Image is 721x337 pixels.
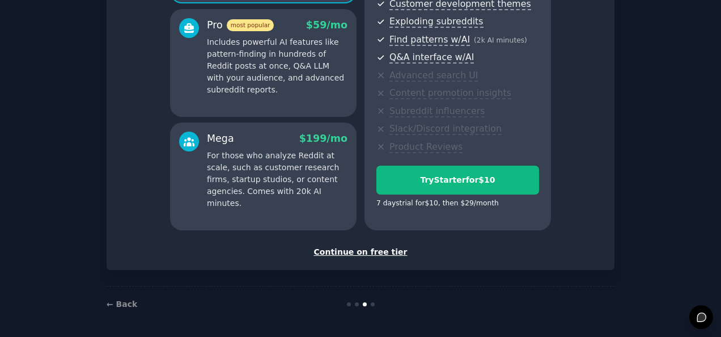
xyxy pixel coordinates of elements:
[377,174,538,186] div: Try Starter for $10
[207,18,274,32] div: Pro
[474,36,527,44] span: ( 2k AI minutes )
[389,87,511,99] span: Content promotion insights
[299,133,347,144] span: $ 199 /mo
[389,141,463,153] span: Product Reviews
[107,300,137,309] a: ← Back
[207,132,234,146] div: Mega
[227,19,274,31] span: most popular
[389,106,485,117] span: Subreddit influencers
[389,16,483,28] span: Exploding subreddits
[389,123,502,135] span: Slack/Discord integration
[376,199,499,209] div: 7 days trial for $10 , then $ 29 /month
[389,52,474,64] span: Q&A interface w/AI
[389,34,470,46] span: Find patterns w/AI
[376,166,539,195] button: TryStarterfor$10
[207,150,347,209] p: For those who analyze Reddit at scale, such as customer research firms, startup studios, or conte...
[306,19,347,31] span: $ 59 /mo
[207,36,347,96] p: Includes powerful AI features like pattern-finding in hundreds of Reddit posts at once, Q&A LLM w...
[389,70,478,82] span: Advanced search UI
[118,246,603,258] div: Continue on free tier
